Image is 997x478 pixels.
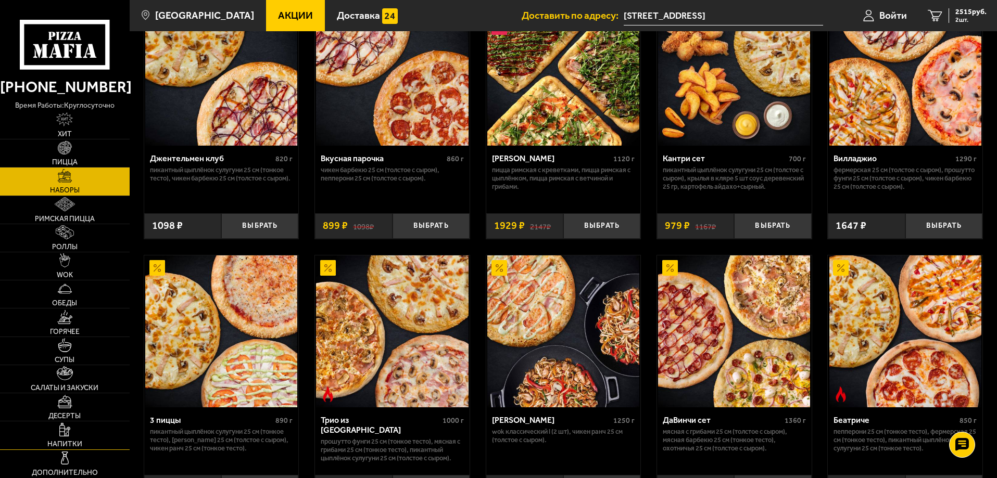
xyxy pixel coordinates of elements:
[695,221,716,231] s: 1167 ₽
[55,356,74,364] span: Супы
[955,8,987,16] span: 2515 руб.
[833,260,849,276] img: Акционный
[530,221,551,231] s: 2147 ₽
[52,159,78,166] span: Пицца
[145,255,297,407] img: 3 пиццы
[663,428,806,453] p: Мясная с грибами 25 см (толстое с сыром), Мясная Барбекю 25 см (тонкое тесто), Охотничья 25 см (т...
[491,260,507,276] img: Акционный
[278,10,313,20] span: Акции
[658,255,810,407] img: ДаВинчи сет
[834,166,977,191] p: Фермерская 25 см (толстое с сыром), Прошутто Фунги 25 см (толстое с сыром), Чикен Барбекю 25 см (...
[321,166,464,183] p: Чикен Барбекю 25 см (толстое с сыром), Пепперони 25 см (толстое с сыром).
[320,260,336,276] img: Акционный
[50,187,80,194] span: Наборы
[789,154,806,163] span: 700 г
[833,386,849,402] img: Острое блюдо
[393,213,470,239] button: Выбрать
[663,166,806,191] p: Пикантный цыплёнок сулугуни 25 см (толстое с сыром), крылья в кляре 5 шт соус деревенский 25 гр, ...
[613,154,635,163] span: 1120 г
[382,8,398,24] img: 15daf4d41897b9f0e9f617042186c801.svg
[663,415,782,425] div: ДаВинчи сет
[663,153,786,163] div: Кантри сет
[155,10,254,20] span: [GEOGRAPHIC_DATA]
[149,260,165,276] img: Акционный
[492,166,635,191] p: Пицца Римская с креветками, Пицца Римская с цыплёнком, Пицца Римская с ветчиной и грибами.
[323,221,348,231] span: 899 ₽
[734,213,811,239] button: Выбрать
[834,153,953,163] div: Вилладжио
[613,416,635,425] span: 1250 г
[828,255,982,407] a: АкционныйОстрое блюдоБеатриче
[152,221,183,231] span: 1098 ₽
[624,6,823,25] span: Санкт-Петербург, Заставская улица, 33Ж
[48,412,81,420] span: Десерты
[275,416,293,425] span: 890 г
[321,437,464,462] p: Прошутто Фунги 25 см (тонкое тесто), Мясная с грибами 25 см (тонкое тесто), Пикантный цыплёнок су...
[834,415,957,425] div: Беатриче
[492,415,611,425] div: [PERSON_NAME]
[443,416,464,425] span: 1000 г
[221,213,298,239] button: Выбрать
[150,153,273,163] div: Джентельмен клуб
[492,428,635,444] p: Wok классический L (2 шт), Чикен Ранч 25 см (толстое с сыром).
[624,6,823,25] input: Ваш адрес доставки
[321,415,440,435] div: Трио из [GEOGRAPHIC_DATA]
[494,221,525,231] span: 1929 ₽
[955,17,987,23] span: 2 шт.
[829,255,981,407] img: Беатриче
[657,255,812,407] a: АкционныйДаВинчи сет
[447,154,464,163] span: 860 г
[955,154,977,163] span: 1290 г
[315,255,470,407] a: АкционныйОстрое блюдоТрио из Рио
[150,166,293,183] p: Пикантный цыплёнок сулугуни 25 см (тонкое тесто), Чикен Барбекю 25 см (толстое с сыром).
[321,153,444,163] div: Вкусная парочка
[316,255,468,407] img: Трио из Рио
[487,255,639,407] img: Вилла Капри
[563,213,640,239] button: Выбрать
[320,386,336,402] img: Острое блюдо
[31,384,98,392] span: Салаты и закуски
[486,255,641,407] a: АкционныйВилла Капри
[879,10,907,20] span: Войти
[57,272,73,279] span: WOK
[492,153,611,163] div: [PERSON_NAME]
[785,416,806,425] span: 1360 г
[150,415,273,425] div: 3 пиццы
[32,469,98,476] span: Дополнительно
[275,154,293,163] span: 820 г
[52,243,78,251] span: Роллы
[836,221,866,231] span: 1647 ₽
[47,441,82,448] span: Напитки
[58,131,72,138] span: Хит
[50,328,80,335] span: Горячее
[522,10,624,20] span: Доставить по адресу:
[834,428,977,453] p: Пепперони 25 см (тонкое тесто), Фермерская 25 см (тонкое тесто), Пикантный цыплёнок сулугуни 25 с...
[150,428,293,453] p: Пикантный цыплёнок сулугуни 25 см (тонкое тесто), [PERSON_NAME] 25 см (толстое с сыром), Чикен Ра...
[144,255,299,407] a: Акционный3 пиццы
[665,221,690,231] span: 979 ₽
[52,300,77,307] span: Обеды
[905,213,982,239] button: Выбрать
[662,260,678,276] img: Акционный
[960,416,977,425] span: 850 г
[337,10,380,20] span: Доставка
[353,221,374,231] s: 1098 ₽
[35,215,95,223] span: Римская пицца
